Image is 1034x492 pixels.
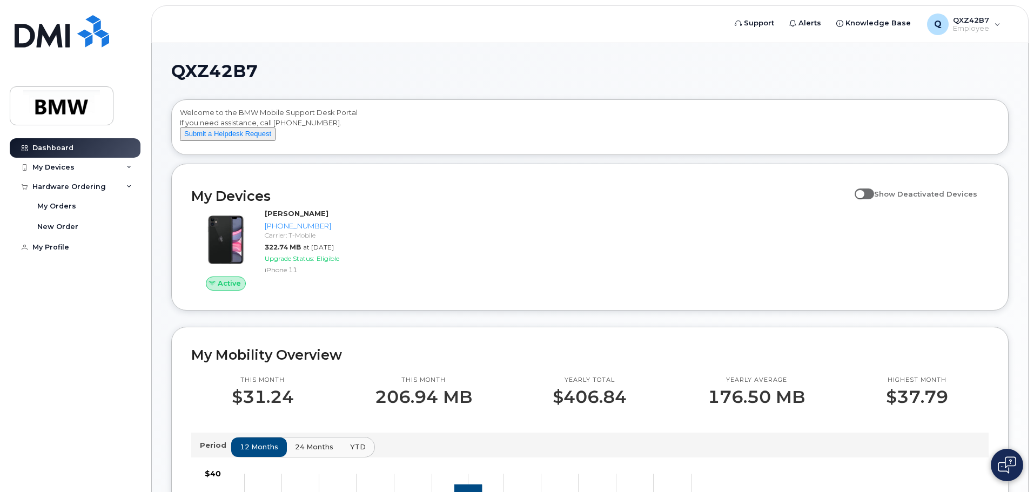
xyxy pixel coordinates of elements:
[708,376,805,385] p: Yearly average
[205,469,221,478] tspan: $40
[218,278,241,288] span: Active
[180,129,276,138] a: Submit a Helpdesk Request
[265,265,377,274] div: iPhone 11
[375,376,472,385] p: This month
[265,231,377,240] div: Carrier: T-Mobile
[265,221,377,231] div: [PHONE_NUMBER]
[232,387,294,407] p: $31.24
[553,387,627,407] p: $406.84
[886,387,948,407] p: $37.79
[265,209,328,218] strong: [PERSON_NAME]
[874,190,977,198] span: Show Deactivated Devices
[191,188,849,204] h2: My Devices
[180,127,276,141] button: Submit a Helpdesk Request
[200,440,231,450] p: Period
[998,456,1016,474] img: Open chat
[180,107,1000,151] div: Welcome to the BMW Mobile Support Desk Portal If you need assistance, call [PHONE_NUMBER].
[191,208,381,291] a: Active[PERSON_NAME][PHONE_NUMBER]Carrier: T-Mobile322.74 MBat [DATE]Upgrade Status:EligibleiPhone 11
[295,442,333,452] span: 24 months
[265,243,301,251] span: 322.74 MB
[855,184,863,192] input: Show Deactivated Devices
[375,387,472,407] p: 206.94 MB
[232,376,294,385] p: This month
[191,347,989,363] h2: My Mobility Overview
[200,214,252,266] img: iPhone_11.jpg
[553,376,627,385] p: Yearly total
[265,254,314,262] span: Upgrade Status:
[886,376,948,385] p: Highest month
[317,254,339,262] span: Eligible
[708,387,805,407] p: 176.50 MB
[350,442,366,452] span: YTD
[303,243,334,251] span: at [DATE]
[171,63,258,79] span: QXZ42B7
